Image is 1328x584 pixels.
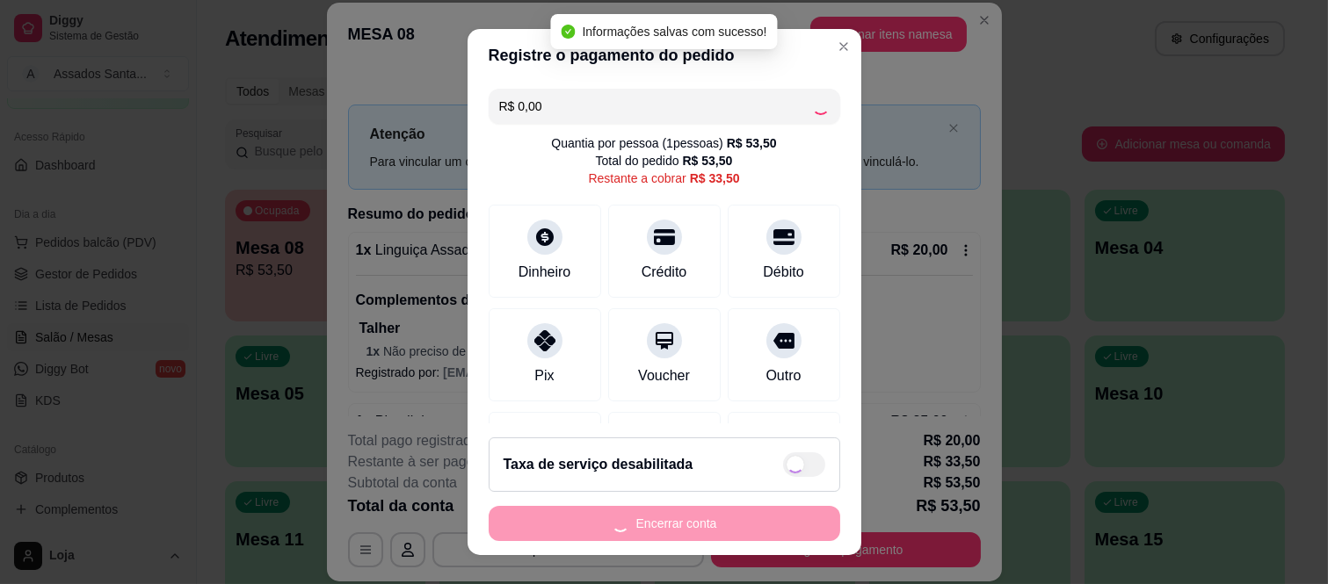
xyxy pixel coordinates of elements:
span: check-circle [561,25,575,39]
div: Restante a cobrar [588,169,739,187]
div: R$ 53,50 [727,134,777,152]
div: Débito [763,262,803,283]
span: Informações salvas com sucesso! [582,25,766,39]
div: R$ 53,50 [683,152,733,169]
div: R$ 33,50 [690,169,740,187]
h2: Taxa de serviço desabilitada [504,454,693,475]
div: Loading [812,97,830,115]
button: Close [830,32,858,61]
div: Crédito [642,262,687,283]
div: Pix [534,365,554,386]
input: Ex.: hambúrguer de cordeiro [499,89,812,124]
header: Registre o pagamento do pedido [468,29,861,82]
div: Voucher [638,365,690,386]
div: Total do pedido [596,152,733,169]
div: Dinheiro [519,262,571,283]
div: Outro [766,365,801,386]
div: Quantia por pessoa ( 1 pessoas) [551,134,776,152]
